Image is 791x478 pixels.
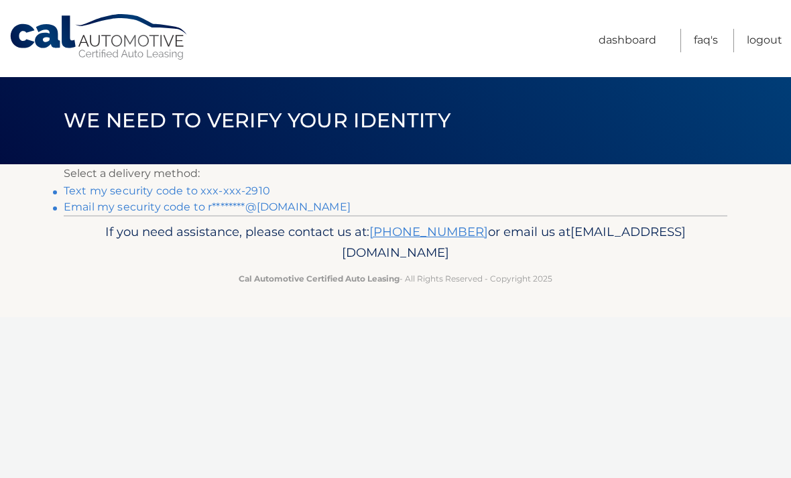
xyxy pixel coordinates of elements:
[64,184,270,197] a: Text my security code to xxx-xxx-2910
[694,29,718,52] a: FAQ's
[72,272,719,286] p: - All Rights Reserved - Copyright 2025
[747,29,782,52] a: Logout
[64,200,351,213] a: Email my security code to r********@[DOMAIN_NAME]
[369,224,488,239] a: [PHONE_NUMBER]
[239,274,400,284] strong: Cal Automotive Certified Auto Leasing
[64,164,727,183] p: Select a delivery method:
[599,29,656,52] a: Dashboard
[64,108,450,133] span: We need to verify your identity
[9,13,190,61] a: Cal Automotive
[72,221,719,264] p: If you need assistance, please contact us at: or email us at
